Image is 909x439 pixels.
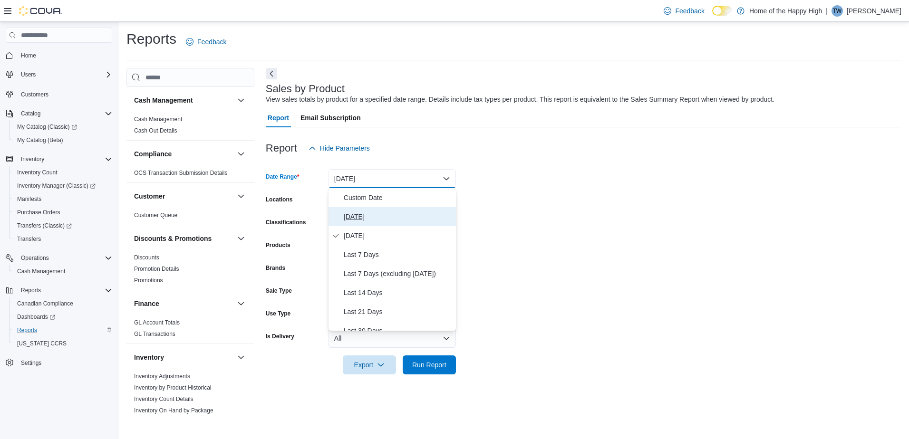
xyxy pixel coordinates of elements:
[13,266,112,277] span: Cash Management
[268,108,289,127] span: Report
[134,254,159,261] span: Discounts
[134,407,213,414] a: Inventory On Hand by Package
[17,50,40,61] a: Home
[17,69,39,80] button: Users
[10,166,116,179] button: Inventory Count
[134,384,212,391] a: Inventory by Product Historical
[660,1,708,20] a: Feedback
[13,207,64,218] a: Purchase Orders
[832,5,843,17] div: Tim Weakley
[10,337,116,350] button: [US_STATE] CCRS
[17,267,65,275] span: Cash Management
[19,6,62,16] img: Cova
[266,310,290,317] label: Use Type
[344,306,452,317] span: Last 21 Days
[266,333,294,340] label: Is Delivery
[266,219,306,226] label: Classifications
[134,353,164,362] h3: Inventory
[300,108,361,127] span: Email Subscription
[182,32,230,51] a: Feedback
[134,266,179,272] a: Promotion Details
[126,317,254,344] div: Finance
[235,298,247,309] button: Finance
[329,169,456,188] button: [DATE]
[403,355,456,374] button: Run Report
[134,373,190,380] a: Inventory Adjustments
[235,352,247,363] button: Inventory
[17,108,44,119] button: Catalog
[134,299,233,308] button: Finance
[2,87,116,101] button: Customers
[2,48,116,62] button: Home
[13,311,112,323] span: Dashboards
[134,149,172,159] h3: Compliance
[10,120,116,134] a: My Catalog (Classic)
[13,324,41,336] a: Reports
[13,298,77,309] a: Canadian Compliance
[17,235,41,243] span: Transfers
[17,300,73,307] span: Canadian Compliance
[2,107,116,120] button: Catalog
[134,127,177,134] span: Cash Out Details
[712,6,732,16] input: Dark Mode
[134,170,228,176] a: OCS Transaction Submission Details
[17,357,112,369] span: Settings
[13,180,112,191] span: Inventory Manager (Classic)
[13,134,112,146] span: My Catalog (Beta)
[2,356,116,370] button: Settings
[13,233,112,245] span: Transfers
[266,173,300,181] label: Date Range
[17,357,45,369] a: Settings
[134,319,180,326] a: GL Account Totals
[17,136,63,144] span: My Catalog (Beta)
[2,68,116,81] button: Users
[17,326,37,334] span: Reports
[826,5,828,17] p: |
[13,324,112,336] span: Reports
[134,234,233,243] button: Discounts & Promotions
[13,311,59,323] a: Dashboards
[17,69,112,80] span: Users
[134,265,179,273] span: Promotion Details
[17,209,60,216] span: Purchase Orders
[235,191,247,202] button: Customer
[344,287,452,298] span: Last 14 Days
[235,233,247,244] button: Discounts & Promotions
[13,220,112,231] span: Transfers (Classic)
[847,5,901,17] p: [PERSON_NAME]
[17,153,48,165] button: Inventory
[21,155,44,163] span: Inventory
[21,286,41,294] span: Reports
[749,5,822,17] p: Home of the Happy High
[17,88,112,100] span: Customers
[344,268,452,279] span: Last 7 Days (excluding [DATE])
[134,95,233,105] button: Cash Management
[266,68,277,79] button: Next
[134,169,228,177] span: OCS Transaction Submission Details
[13,167,112,178] span: Inventory Count
[13,193,112,205] span: Manifests
[17,285,45,296] button: Reports
[266,83,345,95] h3: Sales by Product
[126,210,254,225] div: Customer
[344,192,452,203] span: Custom Date
[320,143,370,153] span: Hide Parameters
[13,121,81,133] a: My Catalog (Classic)
[235,95,247,106] button: Cash Management
[134,299,159,308] h3: Finance
[17,123,77,131] span: My Catalog (Classic)
[344,230,452,241] span: [DATE]
[134,95,193,105] h3: Cash Management
[21,254,49,262] span: Operations
[13,167,61,178] a: Inventory Count
[675,6,704,16] span: Feedback
[6,45,112,394] nav: Complex example
[134,277,163,284] a: Promotions
[134,191,165,201] h3: Customer
[13,338,70,349] a: [US_STATE] CCRS
[13,193,45,205] a: Manifests
[13,121,112,133] span: My Catalog (Classic)
[329,329,456,348] button: All
[21,91,48,98] span: Customers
